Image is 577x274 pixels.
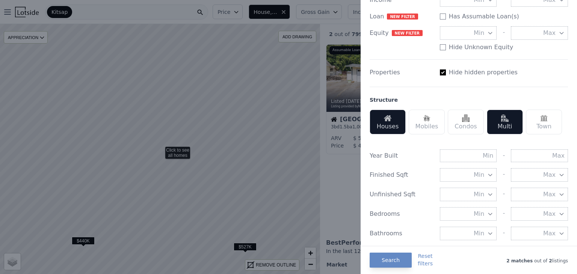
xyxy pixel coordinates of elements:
[503,207,505,221] div: -
[370,170,434,179] div: Finished Sqft
[511,188,568,201] button: Max
[474,170,484,179] span: Min
[440,207,497,221] button: Min
[449,43,514,52] label: Hide Unknown Equity
[433,256,568,264] div: out of listings
[440,168,497,182] button: Min
[449,68,518,77] label: Hide hidden properties
[387,14,418,20] span: NEW FILTER
[370,29,434,38] div: Equity
[503,26,505,40] div: -
[474,209,484,218] span: Min
[440,227,497,240] button: Min
[543,170,556,179] span: Max
[474,190,484,199] span: Min
[503,227,505,240] div: -
[503,149,505,162] div: -
[511,207,568,221] button: Max
[543,229,556,238] span: Max
[370,209,434,218] div: Bedrooms
[370,68,434,77] div: Properties
[474,229,484,238] span: Min
[540,114,548,122] img: Town
[370,151,434,160] div: Year Built
[474,29,484,38] span: Min
[370,12,434,21] div: Loan
[392,30,423,36] span: NEW FILTER
[462,114,470,122] img: Condos
[370,253,412,268] button: Search
[423,114,430,122] img: Mobiles
[511,26,568,40] button: Max
[526,110,562,134] div: Town
[384,114,391,122] img: Houses
[418,252,433,267] button: Resetfilters
[503,168,505,182] div: -
[449,12,519,21] label: Has Assumable Loan(s)
[543,29,556,38] span: Max
[440,188,497,201] button: Min
[440,26,497,40] button: Min
[370,190,434,199] div: Unfinished Sqft
[506,258,533,263] span: 2 matches
[370,110,406,134] div: Houses
[547,258,552,263] span: 2
[511,168,568,182] button: Max
[503,188,505,201] div: -
[448,110,484,134] div: Condos
[501,114,509,122] img: Multi
[543,190,556,199] span: Max
[487,110,523,134] div: Multi
[511,227,568,240] button: Max
[370,96,398,104] div: Structure
[370,229,434,238] div: Bathrooms
[543,209,556,218] span: Max
[440,149,497,162] input: Min
[409,110,445,134] div: Mobiles
[511,149,568,162] input: Max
